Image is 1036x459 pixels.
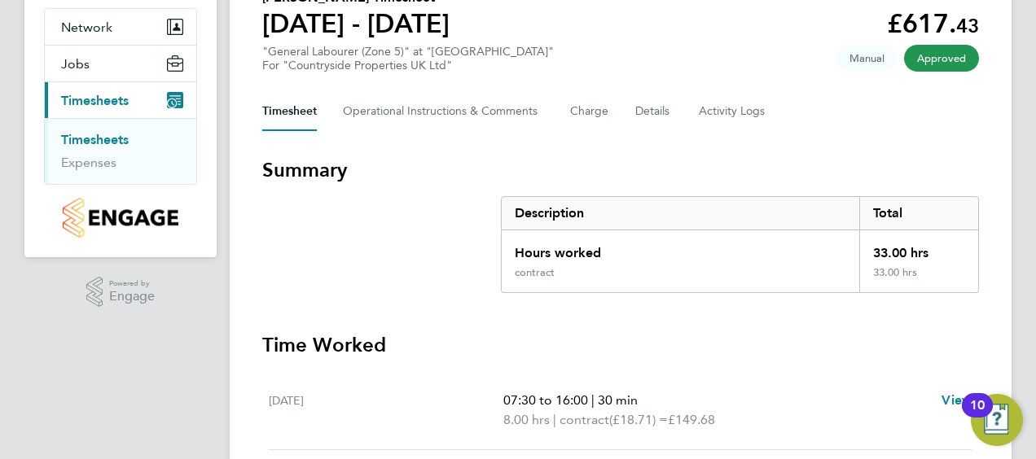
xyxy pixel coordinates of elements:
[343,92,544,131] button: Operational Instructions & Comments
[262,157,979,183] h3: Summary
[61,155,116,170] a: Expenses
[44,198,197,238] a: Go to home page
[503,412,550,427] span: 8.00 hrs
[502,197,859,229] div: Description
[262,7,450,40] h1: [DATE] - [DATE]
[262,332,979,358] h3: Time Worked
[109,290,155,304] span: Engage
[553,412,556,427] span: |
[635,92,673,131] button: Details
[501,196,979,293] div: Summary
[859,230,978,266] div: 33.00 hrs
[45,118,196,184] div: Timesheets
[859,197,978,229] div: Total
[45,46,196,81] button: Jobs
[598,392,638,408] span: 30 min
[887,8,979,39] app-decimal: £617.
[570,92,609,131] button: Charge
[262,92,317,131] button: Timesheet
[61,56,90,72] span: Jobs
[971,394,1023,446] button: Open Resource Center, 10 new notifications
[61,132,129,147] a: Timesheets
[86,277,156,308] a: Powered byEngage
[904,45,979,72] span: This timesheet has been approved.
[269,391,503,430] div: [DATE]
[502,230,859,266] div: Hours worked
[45,9,196,45] button: Network
[45,82,196,118] button: Timesheets
[956,14,979,37] span: 43
[262,59,554,72] div: For "Countryside Properties UK Ltd"
[61,93,129,108] span: Timesheets
[515,266,555,279] div: contract
[942,392,972,408] span: View
[503,392,588,408] span: 07:30 to 16:00
[63,198,178,238] img: countryside-properties-logo-retina.png
[970,405,985,426] div: 10
[560,410,609,430] span: contract
[836,45,898,72] span: This timesheet was manually created.
[859,266,978,292] div: 33.00 hrs
[109,277,155,291] span: Powered by
[591,392,595,408] span: |
[942,391,972,410] a: View
[609,412,668,427] span: (£18.71) =
[668,412,715,427] span: £149.68
[699,92,767,131] button: Activity Logs
[61,20,112,35] span: Network
[262,45,554,72] div: "General Labourer (Zone 5)" at "[GEOGRAPHIC_DATA]"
